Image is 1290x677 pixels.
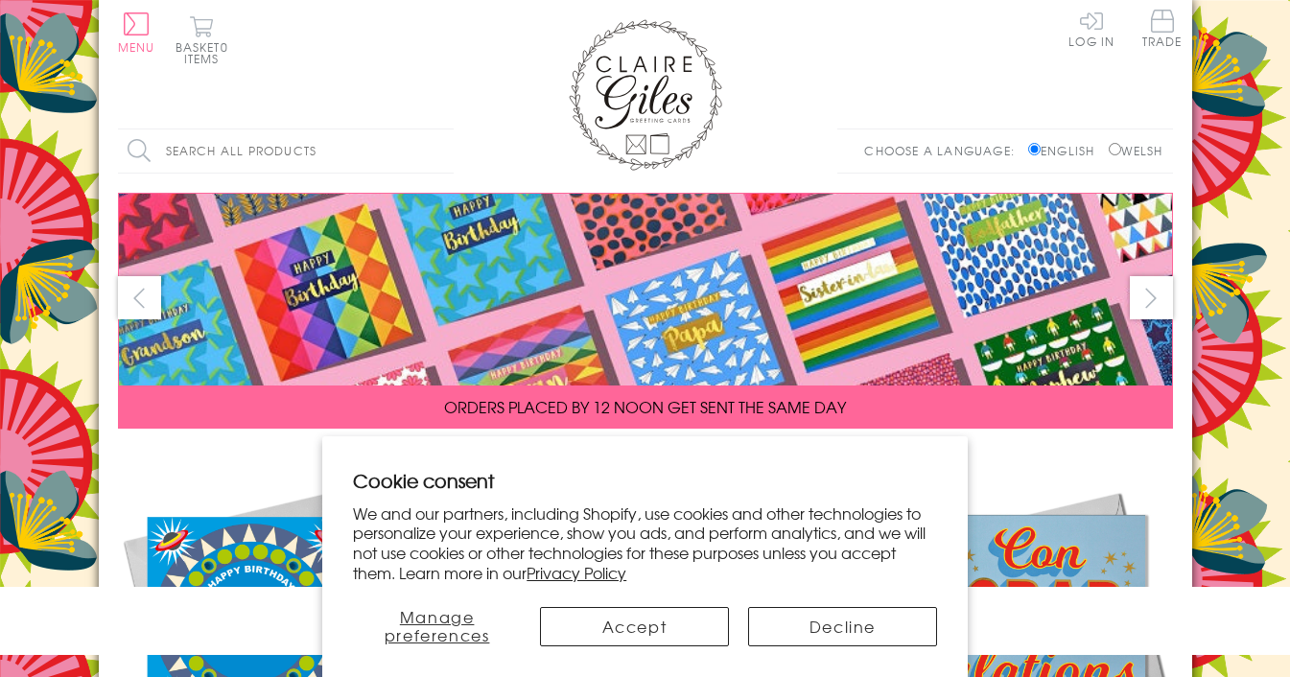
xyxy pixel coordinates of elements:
[1028,143,1041,155] input: English
[353,467,937,494] h2: Cookie consent
[1142,10,1183,47] span: Trade
[444,395,846,418] span: ORDERS PLACED BY 12 NOON GET SENT THE SAME DAY
[118,129,454,173] input: Search all products
[527,561,626,584] a: Privacy Policy
[184,38,228,67] span: 0 items
[118,38,155,56] span: Menu
[1142,10,1183,51] a: Trade
[1068,10,1114,47] a: Log In
[540,607,729,646] button: Accept
[569,19,722,171] img: Claire Giles Greetings Cards
[118,12,155,53] button: Menu
[385,605,490,646] span: Manage preferences
[118,276,161,319] button: prev
[1109,143,1121,155] input: Welsh
[1109,142,1163,159] label: Welsh
[118,443,1173,473] div: Carousel Pagination
[434,129,454,173] input: Search
[353,503,937,583] p: We and our partners, including Shopify, use cookies and other technologies to personalize your ex...
[1130,276,1173,319] button: next
[748,607,937,646] button: Decline
[176,15,228,64] button: Basket0 items
[864,142,1024,159] p: Choose a language:
[353,607,521,646] button: Manage preferences
[1028,142,1104,159] label: English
